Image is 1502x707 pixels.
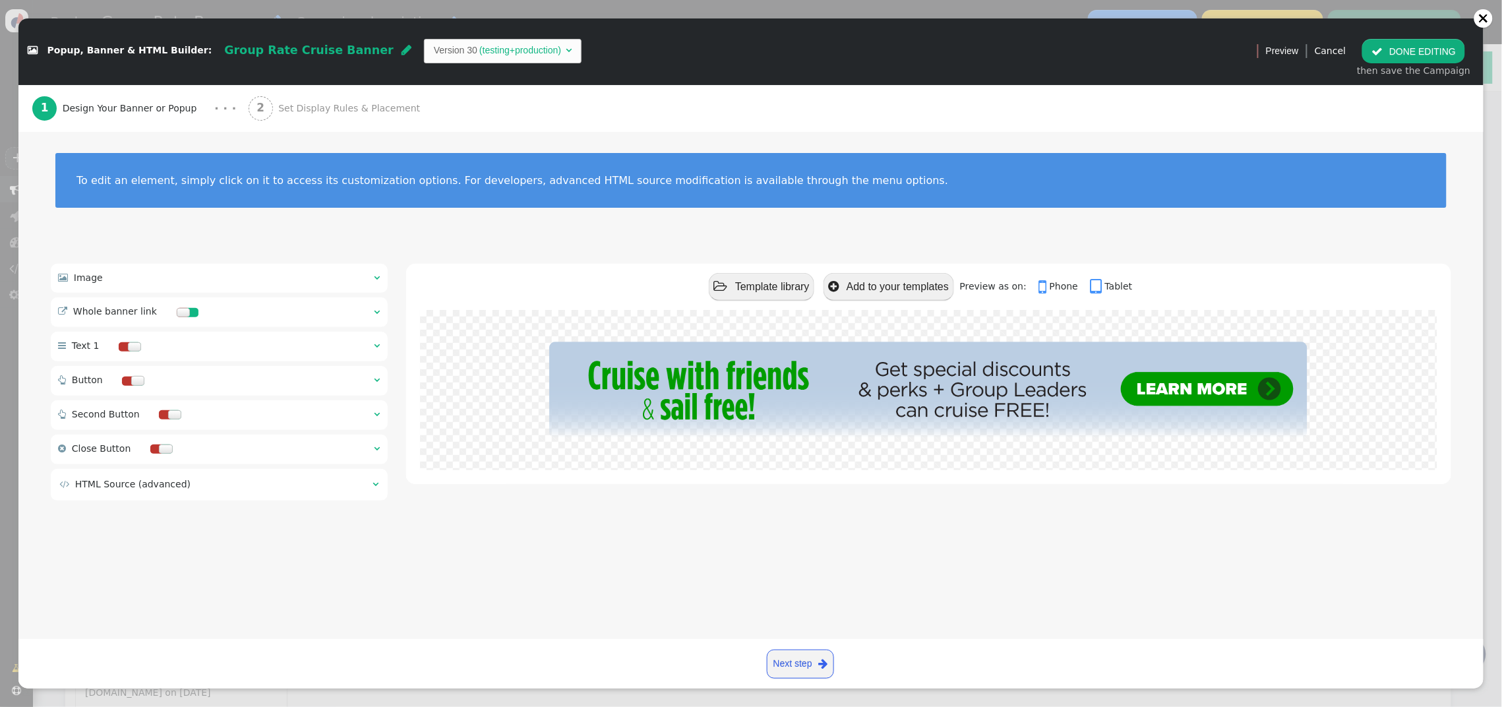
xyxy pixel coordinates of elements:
span:  [58,307,67,316]
span: Group Rate Cruise Banner [224,44,394,57]
span: Second Button [72,409,140,419]
span:  [374,273,380,282]
a: 1 Design Your Banner or Popup · · · [32,85,249,132]
span:  [714,280,728,293]
a: Next step [767,650,834,679]
span: Image [74,272,103,283]
span: Whole banner link [73,306,157,317]
button: Template library [709,273,814,300]
span:  [59,479,69,489]
span:  [58,341,66,350]
span:  [1371,46,1383,57]
span:  [28,46,38,55]
span:  [374,375,380,384]
span:  [402,44,411,56]
span:  [374,410,380,419]
button: DONE EDITING [1362,39,1465,63]
b: 1 [41,101,49,114]
span:  [819,656,828,672]
span: HTML Source (advanced) [75,479,191,489]
span:  [373,479,378,489]
div: To edit an element, simply click on it to access its customization options. For developers, advan... [76,174,1426,187]
span: Preview [1266,44,1299,58]
a: Cancel [1315,46,1346,56]
span: Close Button [72,443,131,454]
span:  [566,46,572,55]
span:  [58,444,66,453]
a: Phone [1039,281,1088,292]
span:  [1039,278,1050,296]
span:  [58,375,66,384]
span:  [58,273,68,282]
span: Button [72,375,103,385]
span:  [374,341,380,350]
span: Preview as on: [960,281,1036,292]
div: then save the Campaign [1357,64,1470,78]
span:  [829,280,839,293]
a: 2 Set Display Rules & Placement [249,85,450,132]
a: Tablet [1091,281,1133,292]
td: Version 30 [434,44,477,57]
span:  [58,410,66,419]
span: Text 1 [72,340,100,351]
b: 2 [256,101,264,114]
a: Preview [1266,39,1299,63]
span: Popup, Banner & HTML Builder: [47,46,212,56]
span: Set Display Rules & Placement [278,102,425,115]
span:  [374,444,380,453]
span:  [374,307,380,317]
span: Design Your Banner or Popup [63,102,202,115]
div: · · · [214,100,236,117]
span:  [1091,278,1105,296]
td: (testing+production) [477,44,563,57]
button: Add to your templates [824,273,953,300]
